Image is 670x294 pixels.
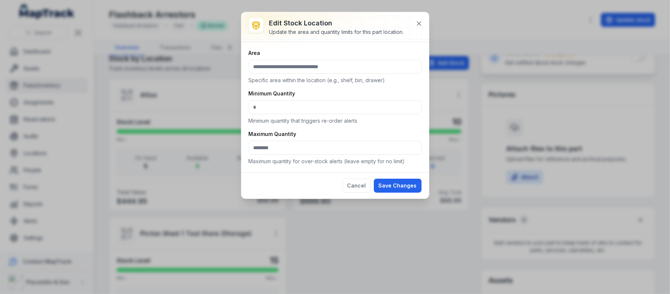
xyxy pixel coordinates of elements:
[249,158,422,165] p: Maximum quantity for over-stock alerts (leave empty for no limit)
[249,141,422,155] input: :r9a:-form-item-label
[343,179,371,193] button: Cancel
[374,179,422,193] button: Save Changes
[269,18,404,28] h3: Edit stock location
[249,77,422,84] p: Specific area within the location (e.g., shelf, bin, drawer)
[269,28,404,36] div: Update the area and quantity limits for this part location.
[249,130,297,138] label: Maximum Quantity
[249,117,422,125] p: Minimum quantity that triggers re-order alerts
[249,49,260,57] label: Area
[249,90,295,97] label: Minimum Quantity
[249,100,422,114] input: :r99:-form-item-label
[249,60,422,74] input: :r98:-form-item-label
